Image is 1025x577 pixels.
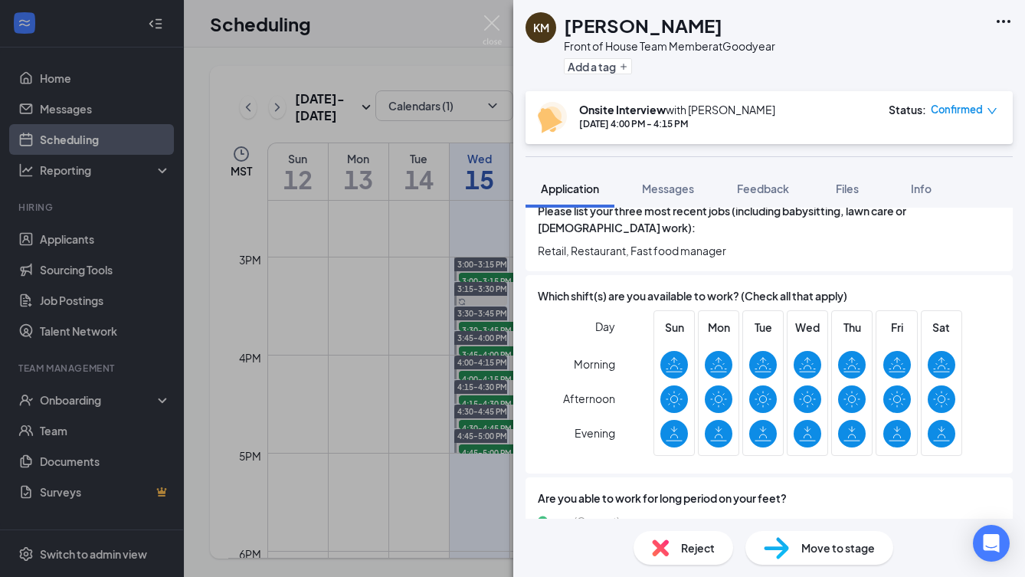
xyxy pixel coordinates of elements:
[554,513,620,529] span: yes (Correct)
[538,287,847,304] span: Which shift(s) are you available to work? (Check all that apply)
[889,102,926,117] div: Status :
[749,319,777,336] span: Tue
[801,539,875,556] span: Move to stage
[575,419,615,447] span: Evening
[533,20,549,35] div: KM
[619,62,628,71] svg: Plus
[541,182,599,195] span: Application
[660,319,688,336] span: Sun
[794,319,821,336] span: Wed
[737,182,789,195] span: Feedback
[642,182,694,195] span: Messages
[579,102,775,117] div: with [PERSON_NAME]
[564,38,775,54] div: Front of House Team Member at Goodyear
[564,12,722,38] h1: [PERSON_NAME]
[883,319,911,336] span: Fri
[928,319,955,336] span: Sat
[538,202,1000,236] span: Please list your three most recent jobs (including babysitting, lawn care or [DEMOGRAPHIC_DATA] w...
[705,319,732,336] span: Mon
[538,242,1000,259] span: Retail, Restaurant, Fast food manager
[579,103,666,116] b: Onsite Interview
[931,102,983,117] span: Confirmed
[579,117,775,130] div: [DATE] 4:00 PM - 4:15 PM
[595,318,615,335] span: Day
[538,490,1000,507] span: Are you able to work for long period on your feet?
[681,539,715,556] span: Reject
[838,319,866,336] span: Thu
[563,385,615,412] span: Afternoon
[574,350,615,378] span: Morning
[564,58,632,74] button: PlusAdd a tag
[911,182,932,195] span: Info
[973,525,1010,562] div: Open Intercom Messenger
[987,106,997,116] span: down
[994,12,1013,31] svg: Ellipses
[836,182,859,195] span: Files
